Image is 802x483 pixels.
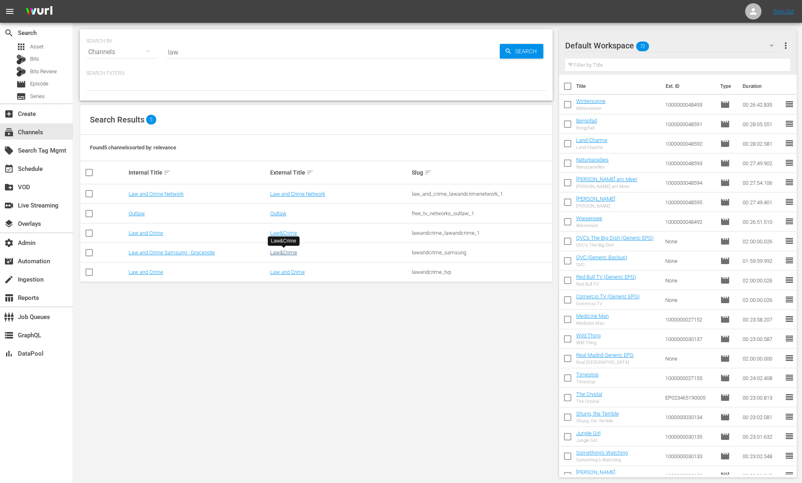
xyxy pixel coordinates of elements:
[739,407,784,427] td: 00:23:02.081
[576,418,619,424] div: Shung, the Terrible
[576,223,602,228] div: Wiesensee
[739,329,784,349] td: 00:23:00.587
[636,38,649,55] span: 72
[16,79,26,89] span: Episode
[576,313,609,319] a: Medicine Man
[662,212,717,232] td: 1000000048492
[662,192,717,212] td: 1000000048595
[129,230,163,236] a: Law and Crime
[739,232,784,251] td: 02:00:00.026
[576,360,634,365] div: Real [GEOGRAPHIC_DATA]
[4,127,14,137] span: subscriptions
[784,256,794,265] span: reorder
[662,251,717,271] td: None
[662,134,717,153] td: 1000000048592
[4,146,14,155] span: Search Tag Mgmt
[576,243,653,248] div: QVC's The Big Dish
[784,334,794,343] span: reorder
[739,388,784,407] td: 00:23:00.813
[662,173,717,192] td: 1000000048594
[720,471,730,481] span: Episode
[576,125,597,131] div: Bergpfad
[738,75,787,98] th: Duration
[4,256,14,266] span: Automation
[784,158,794,168] span: reorder
[739,368,784,388] td: 00:24:02.408
[784,470,794,480] span: reorder
[500,44,543,59] button: Search
[30,68,57,76] span: Bits Review
[784,275,794,285] span: reorder
[576,98,605,104] a: Wintersonne
[720,412,730,422] span: Episode
[739,192,784,212] td: 00:27:49.401
[720,158,730,168] span: Episode
[720,315,730,324] span: Episode
[576,399,602,404] div: The Crystal
[576,203,615,209] div: [PERSON_NAME]
[784,373,794,382] span: reorder
[720,334,730,344] span: Episode
[270,168,409,177] div: External Title
[4,219,14,229] span: Overlays
[576,157,609,163] a: Naturparadies
[720,236,730,246] span: Episode
[662,446,717,466] td: 1000000030133
[739,173,784,192] td: 00:27:54.106
[662,427,717,446] td: 1000000030135
[739,290,784,310] td: 02:00:00.026
[576,176,637,182] a: [PERSON_NAME] am Meer
[4,201,14,210] span: Live Streaming
[739,310,784,329] td: 00:23:58.207
[576,372,599,378] a: Timestop
[412,191,551,197] div: law_and_crime_lawandcrimenetwork_1
[129,210,145,216] a: Outlaw
[86,41,158,63] div: Channels
[773,8,794,15] a: Sign Out
[739,134,784,153] td: 00:28:02.581
[576,391,602,397] a: The Crystal
[739,427,784,446] td: 00:23:01.632
[784,392,794,402] span: reorder
[146,115,156,125] span: 5
[424,169,432,176] span: sort
[576,379,599,385] div: Timestop
[30,55,39,63] span: Bits
[16,67,26,76] div: Bits Review
[4,109,14,119] span: add_box
[661,75,715,98] th: Ext. ID
[784,177,794,187] span: reorder
[576,137,608,143] a: Land-Charme
[90,144,176,151] span: Found 5 channels sorted by: relevance
[739,212,784,232] td: 00:26:51.510
[662,388,717,407] td: EP023465190005
[4,182,14,192] span: VOD
[270,191,325,197] a: Law and Crime Network
[662,290,717,310] td: None
[739,95,784,114] td: 00:26:42.835
[720,275,730,285] span: Episode
[16,92,26,101] span: subtitles
[576,340,601,345] div: Wild Thing
[739,153,784,173] td: 00:27:49.902
[662,153,717,173] td: 1000000048593
[662,329,717,349] td: 1000000030137
[30,80,48,88] span: Episode
[576,262,627,267] div: QVC
[20,2,59,21] img: ans4CAIJ8jUAAAAAAAAAAAAAAAAAAAAAAAAgQb4GAAAAAAAAAAAAAAAAAAAAAAAAJMjXAAAAAAAAAAAAAAAAAAAAAAAAgAT5G...
[16,42,26,52] span: Asset
[412,168,551,177] div: Slug
[720,100,730,109] span: Episode
[784,236,794,246] span: reorder
[576,164,609,170] div: Naturparadies
[4,275,14,284] span: Ingestion
[662,95,717,114] td: 1000000048493
[90,115,144,125] span: Search Results
[784,412,794,422] span: reorder
[86,70,546,77] p: Search Filters:
[5,7,15,16] span: menu
[576,235,653,241] a: QVC's The Big Dish (Generic EPG)
[720,197,730,207] span: Episode
[576,457,628,463] div: Something's Watching
[271,238,296,245] div: Law&Crime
